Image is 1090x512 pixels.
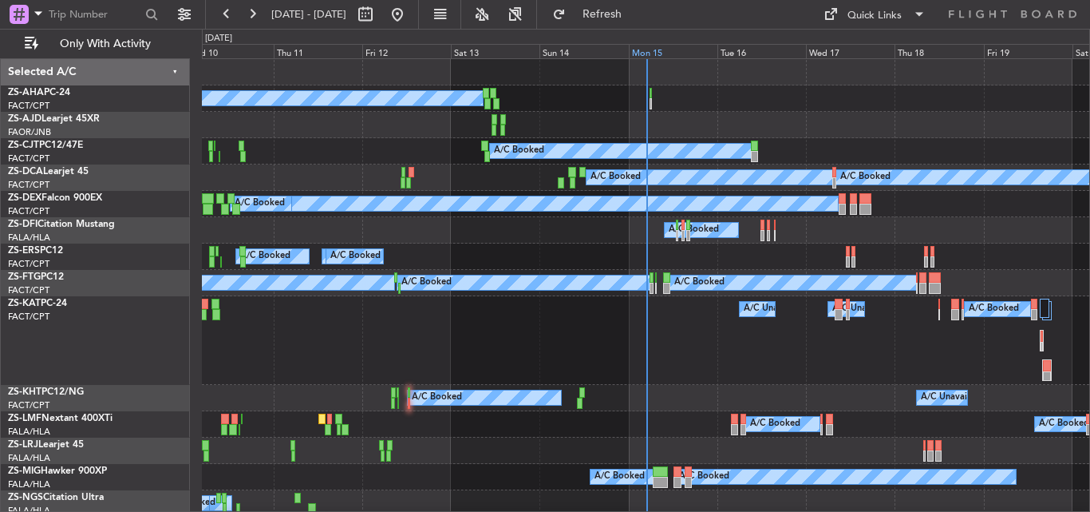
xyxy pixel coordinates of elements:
[8,88,44,97] span: ZS-AHA
[569,9,636,20] span: Refresh
[271,7,346,22] span: [DATE] - [DATE]
[8,141,39,150] span: ZS-CJT
[8,452,50,464] a: FALA/HLA
[590,165,641,189] div: A/C Booked
[8,414,41,423] span: ZS-LMF
[539,44,628,58] div: Sun 14
[8,126,51,138] a: FAOR/JNB
[412,386,462,410] div: A/C Booked
[847,8,902,24] div: Quick Links
[8,167,89,177] a: ZS-DCALearjet 45
[401,271,452,295] div: A/C Booked
[921,386,987,410] div: A/C Unavailable
[1039,412,1089,436] div: A/C Booked
[594,465,645,489] div: A/C Booked
[895,44,983,58] div: Thu 18
[8,414,113,423] a: ZS-LMFNextant 400XTi
[8,387,41,397] span: ZS-KHT
[750,412,800,436] div: A/C Booked
[8,205,49,217] a: FACT/CPT
[8,387,84,397] a: ZS-KHTPC12/NG
[8,440,84,450] a: ZS-LRJLearjet 45
[669,218,719,242] div: A/C Booked
[8,493,43,502] span: ZS-NGS
[816,2,934,27] button: Quick Links
[274,44,362,58] div: Thu 11
[8,141,83,150] a: ZS-CJTPC12/47E
[8,426,50,438] a: FALA/HLA
[8,299,41,308] span: ZS-KAT
[205,32,232,46] div: [DATE]
[41,38,168,50] span: Only With Activity
[8,284,49,296] a: FACT/CPT
[984,44,1072,58] div: Fri 19
[8,88,70,97] a: ZS-AHAPC-24
[8,246,40,256] span: ZS-ERS
[8,258,49,270] a: FACT/CPT
[629,44,717,58] div: Mon 15
[8,399,49,411] a: FACT/CPT
[969,297,1019,321] div: A/C Booked
[8,466,107,476] a: ZS-MIGHawker 900XP
[8,100,49,112] a: FACT/CPT
[49,2,140,26] input: Trip Number
[8,272,41,282] span: ZS-FTG
[184,44,273,58] div: Wed 10
[840,165,891,189] div: A/C Booked
[8,478,50,490] a: FALA/HLA
[240,244,290,268] div: A/C Booked
[8,179,49,191] a: FACT/CPT
[8,299,67,308] a: ZS-KATPC-24
[8,193,41,203] span: ZS-DEX
[674,271,725,295] div: A/C Booked
[8,114,100,124] a: ZS-AJDLearjet 45XR
[330,244,381,268] div: A/C Booked
[806,44,895,58] div: Wed 17
[8,440,38,450] span: ZS-LRJ
[362,44,451,58] div: Fri 12
[8,220,115,229] a: ZS-DFICitation Mustang
[451,44,539,58] div: Sat 13
[832,297,898,321] div: A/C Unavailable
[679,465,729,489] div: A/C Booked
[8,232,50,244] a: FALA/HLA
[717,44,806,58] div: Tue 16
[8,466,41,476] span: ZS-MIG
[235,192,285,216] div: A/C Booked
[8,167,43,177] span: ZS-DCA
[8,220,38,229] span: ZS-DFI
[8,246,63,256] a: ZS-ERSPC12
[8,493,104,502] a: ZS-NGSCitation Ultra
[8,272,64,282] a: ZS-FTGPC12
[8,114,41,124] span: ZS-AJD
[18,31,173,57] button: Only With Activity
[744,297,810,321] div: A/C Unavailable
[494,139,544,163] div: A/C Booked
[545,2,641,27] button: Refresh
[8,153,49,165] a: FACT/CPT
[8,193,102,203] a: ZS-DEXFalcon 900EX
[8,311,49,323] a: FACT/CPT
